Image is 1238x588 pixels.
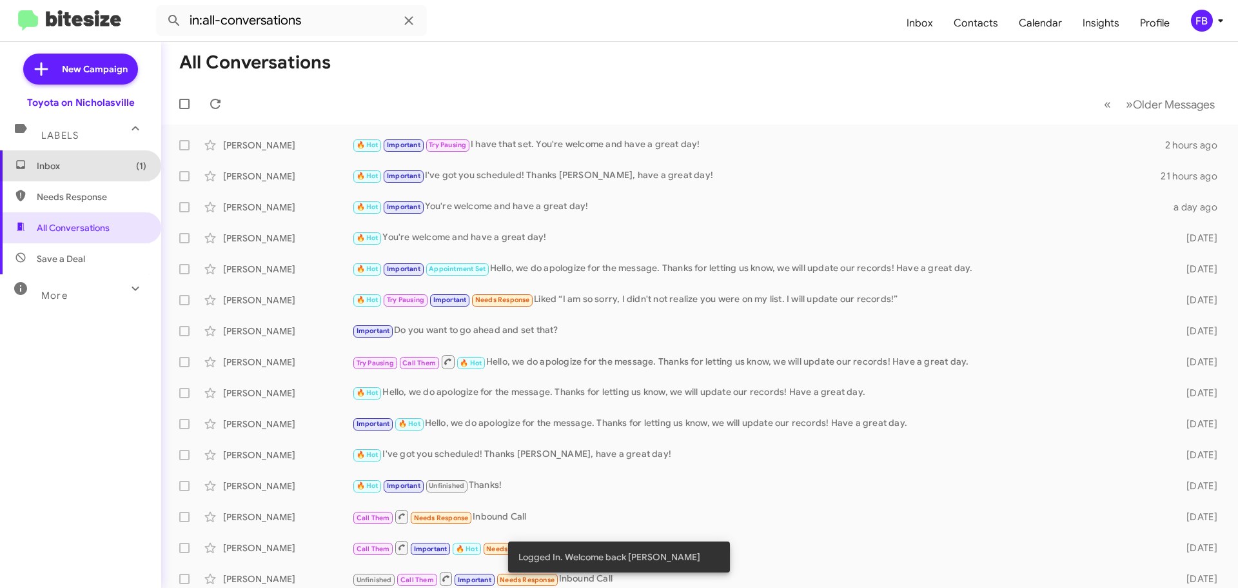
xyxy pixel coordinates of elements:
[357,545,390,553] span: Call Them
[387,141,420,149] span: Important
[429,482,464,490] span: Unfinished
[352,137,1165,152] div: I have that set. You're welcome and have a great day!
[223,573,352,585] div: [PERSON_NAME]
[357,482,378,490] span: 🔥 Hot
[352,385,1166,400] div: Hello, we do apologize for the message. Thanks for letting us know, we will update our records! H...
[223,542,352,554] div: [PERSON_NAME]
[433,296,467,304] span: Important
[414,514,469,522] span: Needs Response
[429,141,466,149] span: Try Pausing
[357,359,394,367] span: Try Pausing
[357,203,378,211] span: 🔥 Hot
[1166,511,1228,523] div: [DATE]
[62,63,128,76] span: New Campaign
[456,545,478,553] span: 🔥 Hot
[1166,263,1228,276] div: [DATE]
[223,418,352,431] div: [PERSON_NAME]
[357,420,390,428] span: Important
[352,416,1166,431] div: Hello, we do apologize for the message. Thanks for letting us know, we will update our records! H...
[458,576,491,584] span: Important
[1165,139,1228,152] div: 2 hours ago
[352,447,1166,462] div: I've got you scheduled! Thanks [PERSON_NAME], have a great day!
[387,172,420,180] span: Important
[352,323,1166,338] div: Do you want to go ahead and set that?
[1104,96,1111,112] span: «
[352,354,1166,370] div: Hello, we do apologize for the message. Thanks for letting us know, we will update our records! H...
[352,571,1166,587] div: Inbound Call
[223,170,352,183] div: [PERSON_NAME]
[136,159,146,172] span: (1)
[357,141,378,149] span: 🔥 Hot
[223,325,352,338] div: [PERSON_NAME]
[357,172,378,180] span: 🔥 Hot
[1133,97,1215,112] span: Older Messages
[41,130,79,141] span: Labels
[179,52,331,73] h1: All Conversations
[1166,418,1228,431] div: [DATE]
[37,252,85,265] span: Save a Deal
[27,96,135,109] div: Toyota on Nicholasville
[943,5,1008,42] a: Contacts
[400,576,434,584] span: Call Them
[357,327,390,335] span: Important
[223,139,352,152] div: [PERSON_NAME]
[37,190,146,203] span: Needs Response
[223,201,352,214] div: [PERSON_NAME]
[357,514,390,522] span: Call Them
[223,263,352,276] div: [PERSON_NAME]
[352,261,1166,276] div: Hello, we do apologize for the message. Thanks for letting us know, we will update our records! H...
[223,449,352,461] div: [PERSON_NAME]
[1130,5,1180,42] a: Profile
[387,265,420,273] span: Important
[1161,170,1228,183] div: 21 hours ago
[37,221,110,234] span: All Conversations
[223,294,352,307] div: [PERSON_NAME]
[352,540,1166,556] div: Inbound Call
[518,551,700,563] span: Logged In. Welcome back [PERSON_NAME]
[352,168,1161,183] div: I've got you scheduled! Thanks [PERSON_NAME], have a great day!
[357,296,378,304] span: 🔥 Hot
[37,159,146,172] span: Inbox
[1166,449,1228,461] div: [DATE]
[1166,325,1228,338] div: [DATE]
[352,230,1166,245] div: You're welcome and have a great day!
[23,54,138,85] a: New Campaign
[896,5,943,42] a: Inbox
[1118,91,1223,117] button: Next
[1166,294,1228,307] div: [DATE]
[1096,91,1119,117] button: Previous
[1126,96,1133,112] span: »
[1072,5,1130,42] a: Insights
[41,290,68,301] span: More
[1008,5,1072,42] a: Calendar
[398,420,420,428] span: 🔥 Hot
[414,545,447,553] span: Important
[1097,91,1223,117] nav: Page navigation example
[223,356,352,369] div: [PERSON_NAME]
[357,389,378,397] span: 🔥 Hot
[460,359,482,367] span: 🔥 Hot
[352,292,1166,307] div: Liked “I am so sorry, I didn't not realize you were on my list. I will update our records!”
[223,511,352,523] div: [PERSON_NAME]
[223,480,352,492] div: [PERSON_NAME]
[475,296,530,304] span: Needs Response
[387,482,420,490] span: Important
[1166,542,1228,554] div: [DATE]
[357,451,378,459] span: 🔥 Hot
[1191,10,1213,32] div: FB
[357,265,378,273] span: 🔥 Hot
[357,576,392,584] span: Unfinished
[1166,232,1228,245] div: [DATE]
[387,203,420,211] span: Important
[486,545,541,553] span: Needs Response
[402,359,436,367] span: Call Them
[1166,573,1228,585] div: [DATE]
[352,199,1166,214] div: You're welcome and have a great day!
[223,232,352,245] div: [PERSON_NAME]
[1166,387,1228,400] div: [DATE]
